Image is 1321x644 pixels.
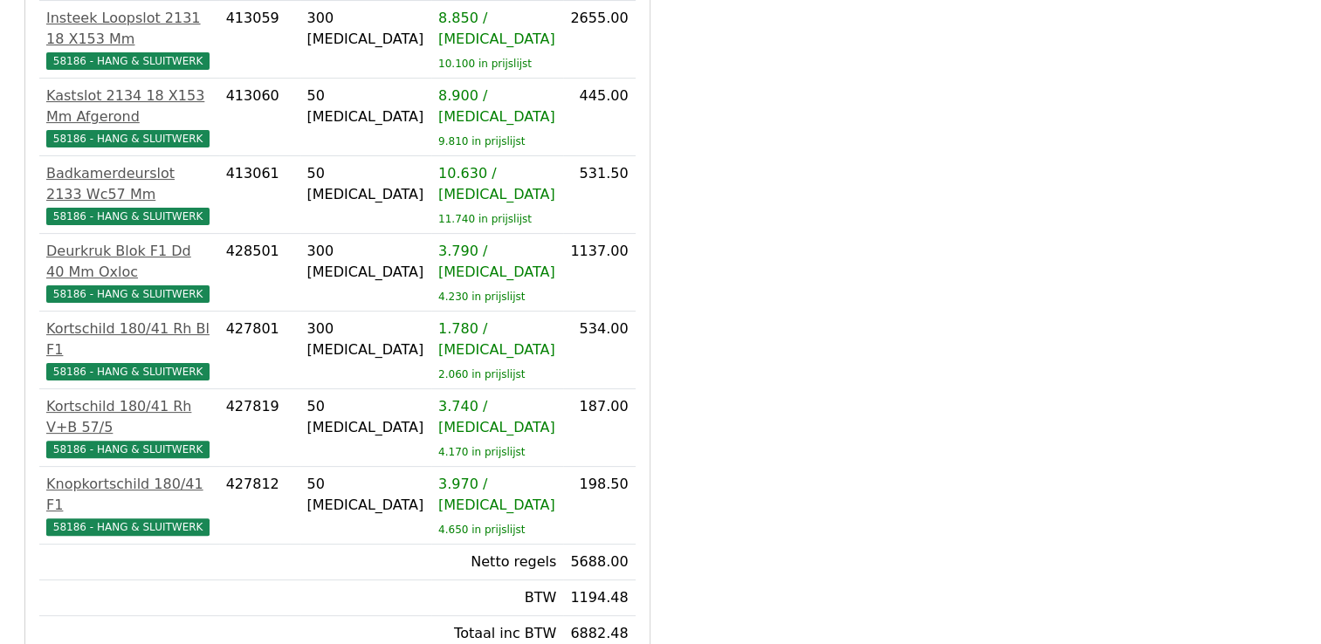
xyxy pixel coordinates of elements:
[438,446,525,458] sub: 4.170 in prijslijst
[46,86,212,148] a: Kastslot 2134 18 X153 Mm Afgerond58186 - HANG & SLUITWERK
[438,163,556,205] div: 10.630 / [MEDICAL_DATA]
[307,474,424,516] div: 50 [MEDICAL_DATA]
[46,86,212,127] div: Kastslot 2134 18 X153 Mm Afgerond
[219,389,300,467] td: 427819
[563,545,635,580] td: 5688.00
[46,518,210,536] span: 58186 - HANG & SLUITWERK
[563,234,635,312] td: 1137.00
[438,396,556,438] div: 3.740 / [MEDICAL_DATA]
[307,396,424,438] div: 50 [MEDICAL_DATA]
[46,241,212,304] a: Deurkruk Blok F1 Dd 40 Mm Oxloc58186 - HANG & SLUITWERK
[307,163,424,205] div: 50 [MEDICAL_DATA]
[46,474,212,537] a: Knopkortschild 180/41 F158186 - HANG & SLUITWERK
[438,319,556,360] div: 1.780 / [MEDICAL_DATA]
[431,545,563,580] td: Netto regels
[46,52,210,70] span: 58186 - HANG & SLUITWERK
[563,312,635,389] td: 534.00
[438,474,556,516] div: 3.970 / [MEDICAL_DATA]
[219,1,300,79] td: 413059
[219,79,300,156] td: 413060
[438,524,525,536] sub: 4.650 in prijslijst
[563,467,635,545] td: 198.50
[46,8,212,50] div: Insteek Loopslot 2131 18 X153 Mm
[219,312,300,389] td: 427801
[46,163,212,226] a: Badkamerdeurslot 2133 Wc57 Mm58186 - HANG & SLUITWERK
[46,163,212,205] div: Badkamerdeurslot 2133 Wc57 Mm
[46,8,212,71] a: Insteek Loopslot 2131 18 X153 Mm58186 - HANG & SLUITWERK
[438,135,525,147] sub: 9.810 in prijslijst
[438,291,525,303] sub: 4.230 in prijslijst
[438,8,556,50] div: 8.850 / [MEDICAL_DATA]
[46,208,210,225] span: 58186 - HANG & SLUITWERK
[46,319,212,360] div: Kortschild 180/41 Rh Bl F1
[563,389,635,467] td: 187.00
[563,156,635,234] td: 531.50
[438,86,556,127] div: 8.900 / [MEDICAL_DATA]
[46,319,212,381] a: Kortschild 180/41 Rh Bl F158186 - HANG & SLUITWERK
[438,213,532,225] sub: 11.740 in prijslijst
[46,363,210,380] span: 58186 - HANG & SLUITWERK
[307,8,424,50] div: 300 [MEDICAL_DATA]
[219,234,300,312] td: 428501
[307,241,424,283] div: 300 [MEDICAL_DATA]
[46,396,212,459] a: Kortschild 180/41 Rh V+B 57/558186 - HANG & SLUITWERK
[46,241,212,283] div: Deurkruk Blok F1 Dd 40 Mm Oxloc
[219,467,300,545] td: 427812
[46,285,210,303] span: 58186 - HANG & SLUITWERK
[307,319,424,360] div: 300 [MEDICAL_DATA]
[219,156,300,234] td: 413061
[563,79,635,156] td: 445.00
[563,1,635,79] td: 2655.00
[438,58,532,70] sub: 10.100 in prijslijst
[46,474,212,516] div: Knopkortschild 180/41 F1
[438,241,556,283] div: 3.790 / [MEDICAL_DATA]
[438,368,525,380] sub: 2.060 in prijslijst
[46,441,210,458] span: 58186 - HANG & SLUITWERK
[431,580,563,616] td: BTW
[563,580,635,616] td: 1194.48
[46,396,212,438] div: Kortschild 180/41 Rh V+B 57/5
[307,86,424,127] div: 50 [MEDICAL_DATA]
[46,130,210,147] span: 58186 - HANG & SLUITWERK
